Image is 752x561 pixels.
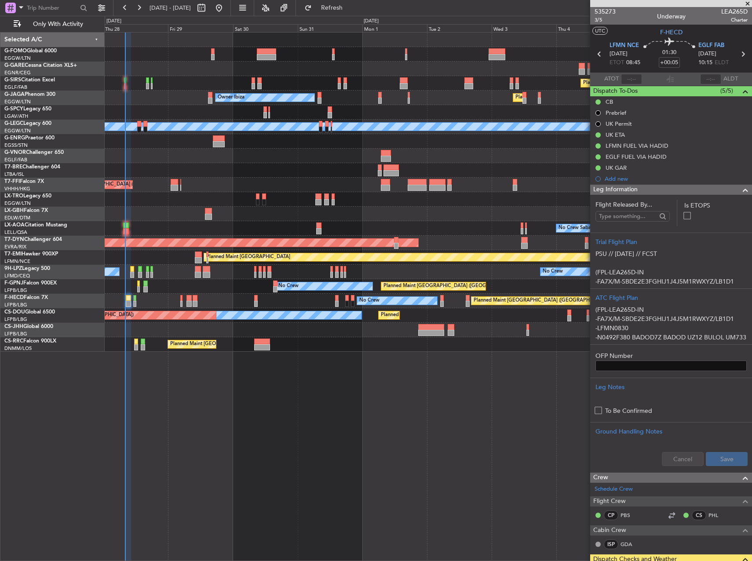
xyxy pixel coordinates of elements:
[604,539,618,549] div: ISP
[314,5,350,11] span: Refresh
[660,28,683,37] span: F-HECD
[4,92,55,97] a: G-JAGAPhenom 300
[383,280,522,293] div: Planned Maint [GEOGRAPHIC_DATA] ([GEOGRAPHIC_DATA])
[4,295,48,300] a: F-HECDFalcon 7X
[4,287,27,294] a: LFPB/LBG
[515,91,654,104] div: Planned Maint [GEOGRAPHIC_DATA] ([GEOGRAPHIC_DATA])
[708,511,728,519] a: PHL
[599,210,657,223] input: Type something...
[595,382,747,392] div: Leg Notes
[593,473,608,483] span: Crew
[10,17,95,31] button: Only With Activity
[610,41,639,50] span: LFMN NCE
[4,266,22,271] span: 9H-LPZ
[4,135,55,141] a: G-ENRGPraetor 600
[106,18,121,25] div: [DATE]
[715,58,729,67] span: ELDT
[4,98,31,105] a: EGGW/LTN
[4,179,44,184] a: T7-FFIFalcon 7X
[595,16,616,24] span: 3/5
[4,84,27,91] a: EGLF/FAB
[4,295,24,300] span: F-HECD
[559,222,599,235] div: No Crew Sabadell
[4,77,55,83] a: G-SIRSCitation Excel
[4,121,51,126] a: G-LEGCLegacy 600
[595,277,747,286] p: -FA7X/M-SBDE2E3FGHIJ1J4J5M1RWXYZ/LB1D1
[621,540,640,548] a: GDA
[583,76,722,90] div: Planned Maint [GEOGRAPHIC_DATA] ([GEOGRAPHIC_DATA])
[4,215,30,221] a: EDLW/DTM
[359,294,380,307] div: No Crew
[4,237,24,242] span: T7-DYN
[4,193,51,199] a: LX-TROLegacy 650
[4,345,32,352] a: DNMM/LOS
[657,12,686,21] div: Underway
[4,164,60,170] a: T7-BREChallenger 604
[492,24,556,32] div: Wed 3
[595,305,747,314] p: (FPL-LEA265D-IN
[606,120,632,127] div: UK Permit
[593,525,626,535] span: Cabin Crew
[4,339,23,344] span: CS-RRC
[4,302,27,308] a: LFPB/LBG
[4,150,64,155] a: G-VNORChallenger 650
[595,485,633,494] a: Schedule Crew
[4,113,28,120] a: LGAV/ATH
[4,179,20,184] span: T7-FFI
[4,77,21,83] span: G-SIRS
[4,127,31,134] a: EGGW/LTN
[698,50,716,58] span: [DATE]
[4,106,51,112] a: G-SPCYLegacy 650
[298,24,362,32] div: Sun 31
[593,86,638,96] span: Dispatch To-Dos
[4,251,58,257] a: T7-EMIHawker 900XP
[4,135,25,141] span: G-ENRG
[4,200,31,207] a: EGGW/LTN
[556,24,621,32] div: Thu 4
[364,18,379,25] div: [DATE]
[4,258,30,265] a: LFMN/NCE
[4,237,62,242] a: T7-DYNChallenger 604
[662,48,676,57] span: 01:30
[4,55,31,62] a: EGGW/LTN
[606,131,625,138] div: UK ETA
[595,333,747,351] p: -N0492F380 BADOD7Z BADOD UZ12 BULOL UM733 IDAVO DCT BAGBI DCT SIZZA
[474,294,612,307] div: Planned Maint [GEOGRAPHIC_DATA] ([GEOGRAPHIC_DATA])
[721,7,748,16] span: LEA265D
[593,185,638,195] span: Leg Information
[218,91,245,104] div: Owner Ibiza
[605,406,652,415] label: To Be Confirmed
[4,229,27,236] a: LELL/QSA
[4,48,57,54] a: G-FOMOGlobal 6000
[606,98,613,106] div: CB
[4,324,23,329] span: CS-JHH
[4,121,23,126] span: G-LEGC
[723,75,738,84] span: ALDT
[278,280,299,293] div: No Crew
[4,222,67,228] a: LX-AOACitation Mustang
[4,63,77,68] a: G-GARECessna Citation XLS+
[170,338,309,351] div: Planned Maint [GEOGRAPHIC_DATA] ([GEOGRAPHIC_DATA])
[4,273,30,279] a: LFMD/CEQ
[684,201,747,210] label: Is ETOPS
[23,21,93,27] span: Only With Activity
[606,109,626,117] div: Prebrief
[604,510,618,520] div: CP
[4,208,48,213] a: LX-GBHFalcon 7X
[103,24,168,32] div: Thu 28
[543,265,563,278] div: No Crew
[606,153,667,160] div: EGLF FUEL VIA HADID
[4,310,25,315] span: CS-DOU
[606,164,627,171] div: UK GAR
[4,69,31,76] a: EGNR/CEG
[621,511,640,519] a: PBS
[4,63,25,68] span: G-GARE
[606,142,668,149] div: LFMN FUEL VIA HADID
[4,280,23,286] span: F-GPNJ
[698,41,724,50] span: EGLF FAB
[621,74,642,84] input: --:--
[595,351,747,361] label: OFP Number
[595,293,747,302] div: ATC Flight Plan
[4,92,25,97] span: G-JAGA
[721,16,748,24] span: Charter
